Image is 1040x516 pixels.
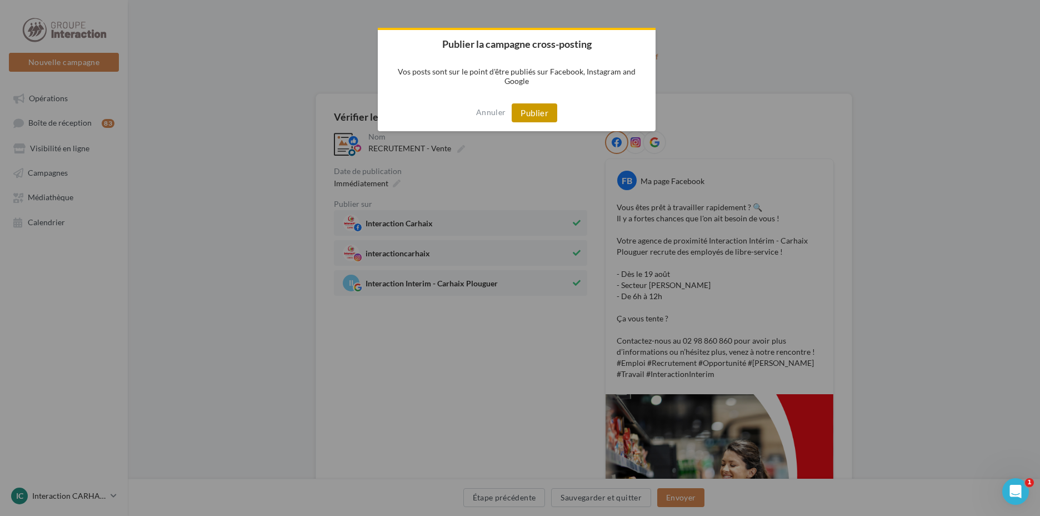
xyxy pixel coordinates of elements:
p: Vos posts sont sur le point d'être publiés sur Facebook, Instagram and Google [378,58,656,95]
span: 1 [1025,478,1034,487]
button: Publier [512,103,557,122]
button: Annuler [476,103,506,121]
h2: Publier la campagne cross-posting [378,30,656,58]
iframe: Intercom live chat [1002,478,1029,505]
